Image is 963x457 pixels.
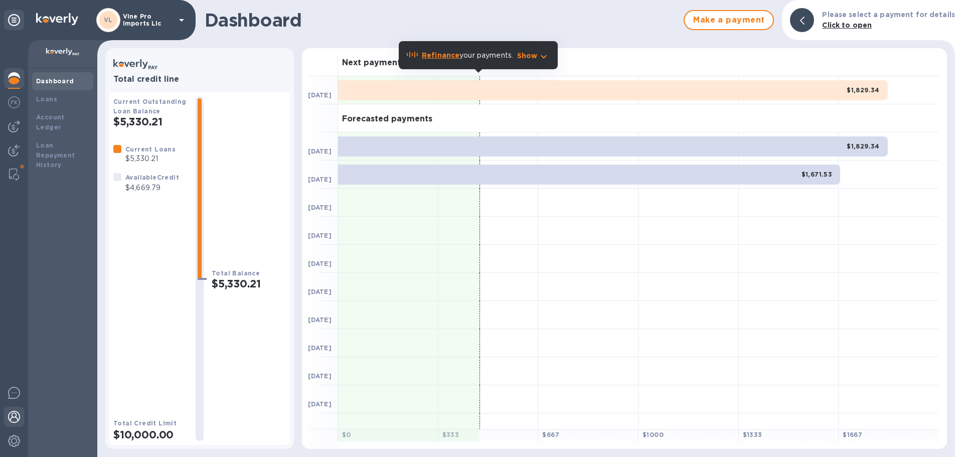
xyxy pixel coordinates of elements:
b: $ 1333 [743,431,762,438]
h2: $5,330.21 [212,277,286,290]
b: [DATE] [308,147,332,155]
b: Current Outstanding Loan Balance [113,98,187,115]
button: Make a payment [684,10,774,30]
b: [DATE] [308,316,332,324]
button: Show [517,51,550,61]
b: Click to open [822,21,872,29]
b: $1,829.34 [847,142,880,150]
b: Account Ledger [36,113,65,131]
h1: Dashboard [205,10,679,31]
p: $4,669.79 [125,183,179,193]
b: Dashboard [36,77,74,85]
b: $1,671.53 [801,171,833,178]
p: Show [517,51,538,61]
b: Total Credit Limit [113,419,177,427]
span: Make a payment [693,14,765,26]
p: $5,330.21 [125,154,176,164]
div: Unpin categories [4,10,24,30]
p: Vine Pro Imports Llc [123,13,173,27]
b: [DATE] [308,91,332,99]
h3: Forecasted payments [342,114,432,124]
b: Total Balance [212,269,260,277]
b: $ 1667 [843,431,862,438]
b: [DATE] [308,204,332,211]
h2: $5,330.21 [113,115,188,128]
b: [DATE] [308,288,332,295]
b: [DATE] [308,176,332,183]
b: Loan Repayment History [36,141,75,169]
b: [DATE] [308,260,332,267]
img: Foreign exchange [8,96,20,108]
b: Available Credit [125,174,179,181]
b: Loans [36,95,57,103]
h3: Total credit line [113,75,286,84]
b: [DATE] [308,372,332,380]
img: Logo [36,13,78,25]
b: Refinance [422,51,459,59]
h3: Next payment [342,58,401,68]
b: Please select a payment for details [822,11,955,19]
b: $ 667 [542,431,559,438]
b: $1,829.34 [847,86,880,94]
b: [DATE] [308,344,332,352]
b: $ 1000 [643,431,664,438]
p: your payments. [422,50,513,61]
b: [DATE] [308,400,332,408]
b: VL [104,16,113,24]
b: [DATE] [308,232,332,239]
b: Current Loans [125,145,176,153]
h2: $10,000.00 [113,428,188,441]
